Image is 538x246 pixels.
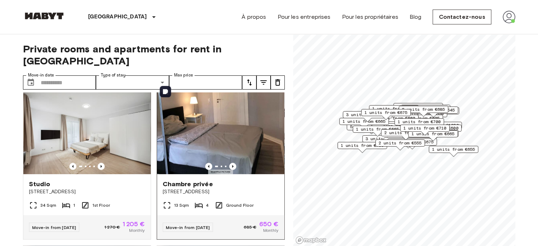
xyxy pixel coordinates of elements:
button: Previous image [205,163,212,170]
label: Move-in date [28,72,54,78]
span: [STREET_ADDRESS] [163,188,279,195]
span: Monthly [263,227,278,234]
span: 1 units from €700 [398,119,441,125]
span: 9 units from €1020 [413,122,458,128]
span: 1 units from €710 [403,125,446,131]
div: Map marker [393,103,443,114]
span: 1 units from €655 [432,146,475,153]
div: Map marker [353,126,402,137]
span: 1st Floor [92,202,110,208]
span: Private rooms and apartments for rent in [GEOGRAPHIC_DATA] [23,43,285,67]
span: 1 units from €700 [341,142,384,149]
div: Map marker [361,109,411,120]
img: Marketing picture of unit DE-04-070-006-01 [23,89,151,174]
span: [STREET_ADDRESS] [29,188,145,195]
a: Pour les propriétaires [342,13,398,21]
div: Map marker [369,105,418,116]
div: Map marker [399,106,448,117]
span: 2 units from €675 [391,139,434,145]
a: Contactez-nous [433,10,491,24]
div: Map marker [375,139,425,150]
span: 1 units from €665 [411,131,455,137]
a: Blog [410,13,422,21]
div: Map marker [409,107,458,118]
span: 1 270 € [104,224,120,230]
span: 4 [206,202,209,208]
img: avatar [503,11,515,23]
button: tune [271,75,285,90]
button: Previous image [229,163,236,170]
div: Map marker [394,118,444,129]
span: Chambre privée [163,180,213,188]
span: 2 units from €690 [384,130,427,136]
span: 2 units from €545 [412,107,455,113]
div: Map marker [387,138,437,149]
span: Move-in from [DATE] [32,225,76,230]
span: 685 € [244,224,256,230]
div: Map marker [400,125,450,136]
span: Monthly [129,227,145,234]
div: Map marker [339,118,389,129]
span: Ground Floor [226,202,254,208]
div: Map marker [409,125,461,136]
img: Marketing picture of unit DE-04-038-001-03HF [157,89,284,174]
button: tune [242,75,256,90]
div: Map marker [381,129,430,140]
div: Map marker [409,130,458,141]
div: Map marker [401,105,450,116]
a: Marketing picture of unit DE-04-038-001-03HFPrevious imagePrevious imageChambre privée[STREET_ADD... [157,89,285,240]
a: À propos [242,13,266,21]
label: Max price [174,72,193,78]
span: 1 units from €685 [372,105,415,112]
label: Type of stay [101,72,126,78]
span: Studio [29,180,51,188]
div: Map marker [429,146,478,157]
span: 1 [73,202,75,208]
span: 1 units from €615 [404,105,447,111]
img: Habyt [23,12,65,19]
a: Mapbox logo [295,236,326,244]
span: 34 Sqm [40,202,57,208]
button: Choose date [24,75,38,90]
span: 5 units from €655 [350,124,393,130]
div: Map marker [362,135,412,146]
span: 1 units from €665 [342,118,386,125]
span: 3 units from €700 [346,111,389,118]
div: Map marker [337,142,387,153]
span: 1 units from €665 [356,126,399,132]
div: Map marker [369,115,418,126]
div: Map marker [410,107,459,118]
span: Move-in from [DATE] [166,225,210,230]
span: 2 units from €555 [378,140,422,146]
button: tune [256,75,271,90]
span: 1 units from €675 [364,109,407,116]
span: 1 units from €650 [397,103,440,110]
span: 2 units from €685 [402,106,445,113]
div: Map marker [343,111,392,122]
span: 13 Sqm [174,202,189,208]
span: 3 units from €600 [365,136,409,142]
p: [GEOGRAPHIC_DATA] [88,13,147,21]
span: 12 units from €600 [412,125,458,131]
span: 1 205 € [123,221,145,227]
a: Pour les entreprises [277,13,330,21]
span: 650 € [259,221,279,227]
a: Marketing picture of unit DE-04-070-006-01Previous imagePrevious imageStudio[STREET_ADDRESS]34 Sq... [23,89,151,240]
button: Previous image [98,163,105,170]
div: Map marker [408,130,458,141]
div: Map marker [410,122,462,133]
button: Previous image [69,163,76,170]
